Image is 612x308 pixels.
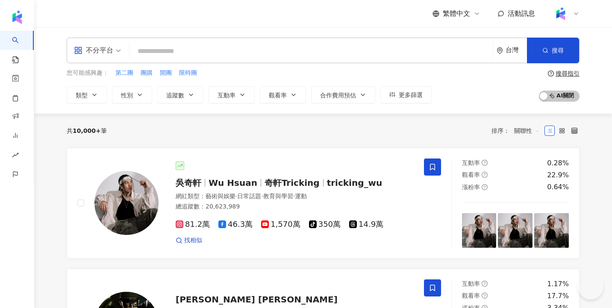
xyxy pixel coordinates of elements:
[309,220,341,229] span: 350萬
[295,193,307,199] span: 運動
[218,220,253,229] span: 46.3萬
[380,86,432,103] button: 更多篩選
[534,213,569,248] img: post-image
[176,178,201,188] span: 吳奇軒
[293,193,295,199] span: ·
[67,148,580,258] a: KOL Avatar吳奇軒Wu Hsuan奇軒Trickingtricking_wu網紅類型：藝術與娛樂·日常話題·教育與學習·運動總追蹤數：20,623,98981.2萬46.3萬1,570萬...
[141,69,153,77] span: 團購
[265,178,320,188] span: 奇軒Tricking
[498,213,533,248] img: post-image
[482,160,488,166] span: question-circle
[235,193,237,199] span: ·
[547,170,569,180] div: 22.9%
[263,193,293,199] span: 教育與學習
[462,171,480,178] span: 觀看率
[115,69,133,77] span: 第二團
[166,92,184,99] span: 追蹤數
[547,279,569,289] div: 1.17%
[506,47,527,54] div: 台灣
[179,68,197,78] button: 限時團
[176,192,414,201] div: 網紅類型 ：
[176,294,338,305] span: [PERSON_NAME] [PERSON_NAME]
[260,86,306,103] button: 觀看率
[269,92,287,99] span: 觀看率
[482,184,488,190] span: question-circle
[527,38,579,63] button: 搜尋
[462,292,480,299] span: 觀看率
[73,127,101,134] span: 10,000+
[497,47,503,54] span: environment
[115,68,134,78] button: 第二團
[552,47,564,54] span: 搜尋
[547,182,569,192] div: 0.64%
[76,92,88,99] span: 類型
[67,86,107,103] button: 類型
[462,280,480,287] span: 互動率
[462,184,480,191] span: 漲粉率
[578,274,603,299] iframe: Help Scout Beacon - Open
[157,86,203,103] button: 追蹤數
[74,44,113,57] div: 不分平台
[12,147,19,166] span: rise
[209,178,257,188] span: Wu Hsuan
[547,291,569,301] div: 17.7%
[176,202,414,211] div: 總追蹤數 ： 20,623,989
[261,220,300,229] span: 1,570萬
[548,70,554,76] span: question-circle
[311,86,375,103] button: 合作費用預估
[547,158,569,168] div: 0.28%
[482,172,488,178] span: question-circle
[121,92,133,99] span: 性別
[184,236,202,245] span: 找相似
[140,68,153,78] button: 團購
[67,127,107,134] div: 共 筆
[553,6,569,22] img: Kolr%20app%20icon%20%281%29.png
[508,9,535,18] span: 活動訊息
[74,46,82,55] span: appstore
[327,178,382,188] span: tricking_wu
[12,31,29,64] a: search
[179,69,197,77] span: 限時團
[514,124,540,138] span: 關聯性
[399,91,423,98] span: 更多篩選
[491,124,544,138] div: 排序：
[462,159,480,166] span: 互動率
[443,9,470,18] span: 繁體中文
[218,92,235,99] span: 互動率
[176,236,202,245] a: 找相似
[556,70,580,77] div: 搜尋指引
[159,68,172,78] button: 開團
[261,193,263,199] span: ·
[94,171,159,235] img: KOL Avatar
[462,213,497,248] img: post-image
[206,193,235,199] span: 藝術與娛樂
[237,193,261,199] span: 日常話題
[160,69,172,77] span: 開團
[320,92,356,99] span: 合作費用預估
[482,281,488,287] span: question-circle
[349,220,383,229] span: 14.9萬
[67,69,109,77] span: 您可能感興趣：
[176,220,210,229] span: 81.2萬
[10,10,24,24] img: logo icon
[482,293,488,299] span: question-circle
[209,86,255,103] button: 互動率
[112,86,152,103] button: 性別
